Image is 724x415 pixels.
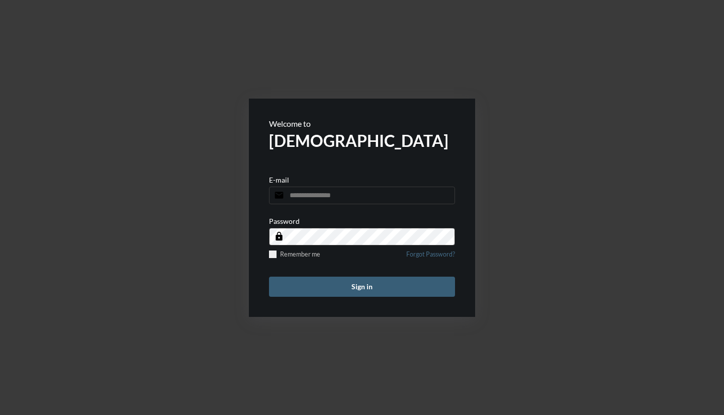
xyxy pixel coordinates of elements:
p: Password [269,217,300,225]
a: Forgot Password? [406,251,455,264]
button: Sign in [269,277,455,297]
p: E-mail [269,176,289,184]
h2: [DEMOGRAPHIC_DATA] [269,131,455,150]
p: Welcome to [269,119,455,128]
label: Remember me [269,251,320,258]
